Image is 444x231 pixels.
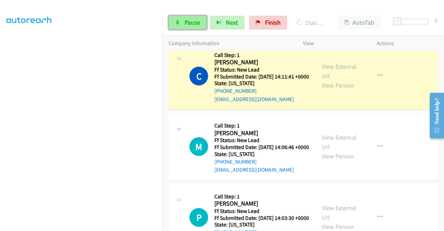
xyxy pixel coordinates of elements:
a: [PHONE_NUMBER] [214,88,257,94]
h5: Call Step: 1 [214,193,309,200]
span: Next [226,18,238,26]
h2: [PERSON_NAME] [214,58,307,66]
div: Delay between calls (in seconds) [396,19,428,24]
a: Pause [169,16,207,30]
h5: State: [US_STATE] [214,221,309,228]
h5: State: [US_STATE] [214,151,309,158]
h5: Call Step: 1 [214,122,309,129]
h2: [PERSON_NAME] [214,129,307,137]
a: View External Url [322,204,357,221]
div: The call is yet to be attempted [189,137,208,156]
button: AutoTab [338,16,381,30]
iframe: Resource Center [424,88,444,143]
a: Finish [249,16,287,30]
a: View External Url [322,63,357,80]
a: [EMAIL_ADDRESS][DOMAIN_NAME] [214,96,294,102]
h5: State: [US_STATE] [214,80,309,87]
p: Company Information [169,39,291,48]
h5: Ff Status: New Lead [214,208,309,215]
div: 0 [435,16,438,25]
h5: Ff Submitted Date: [DATE] 14:03:30 +0000 [214,215,309,222]
a: View Person [322,81,354,89]
h5: Ff Status: New Lead [214,137,309,144]
a: [EMAIL_ADDRESS][DOMAIN_NAME] [214,166,294,173]
p: Actions [377,39,438,48]
span: Finish [265,18,281,26]
h1: P [189,208,208,227]
a: View Person [322,152,354,160]
h1: M [189,137,208,156]
h5: Ff Status: New Lead [214,66,309,73]
h5: Ff Submitted Date: [DATE] 14:11:41 +0000 [214,73,309,80]
p: Dialing [PERSON_NAME] [297,18,325,27]
p: View [303,39,364,48]
a: View Person [322,223,354,231]
div: The call is yet to be attempted [189,208,208,227]
h5: Ff Submitted Date: [DATE] 14:06:46 +0000 [214,144,309,151]
a: [PHONE_NUMBER] [214,158,257,165]
h5: Call Step: 1 [214,52,309,59]
a: View External Url [322,133,357,151]
h2: [PERSON_NAME] [214,200,307,208]
button: Next [210,16,245,30]
span: Pause [185,18,200,26]
h1: C [189,67,208,85]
